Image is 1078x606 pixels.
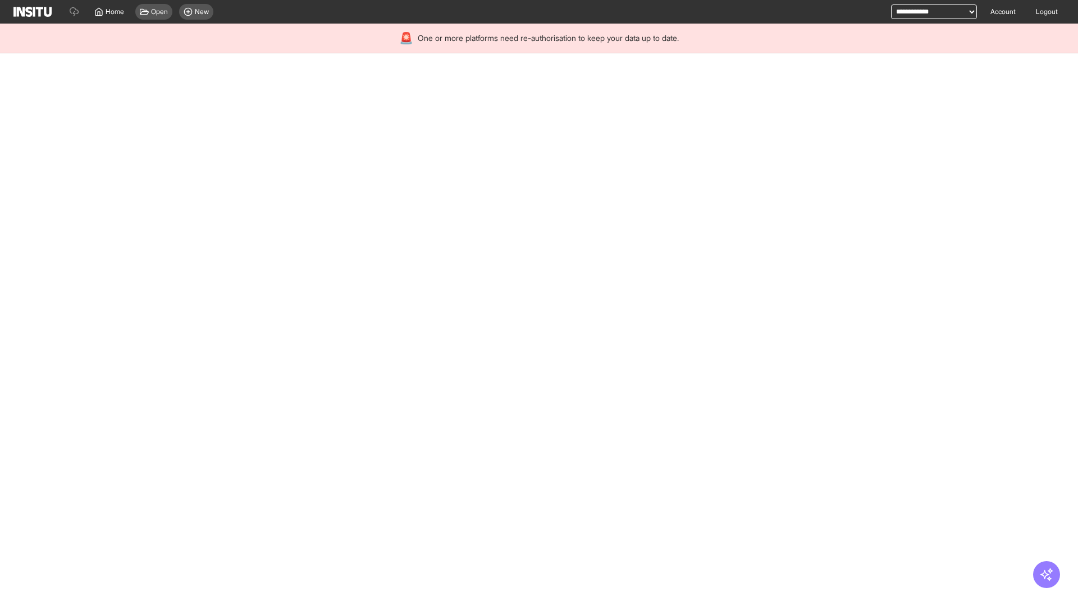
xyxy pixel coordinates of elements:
[418,33,679,44] span: One or more platforms need re-authorisation to keep your data up to date.
[13,7,52,17] img: Logo
[151,7,168,16] span: Open
[106,7,124,16] span: Home
[399,30,413,46] div: 🚨
[195,7,209,16] span: New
